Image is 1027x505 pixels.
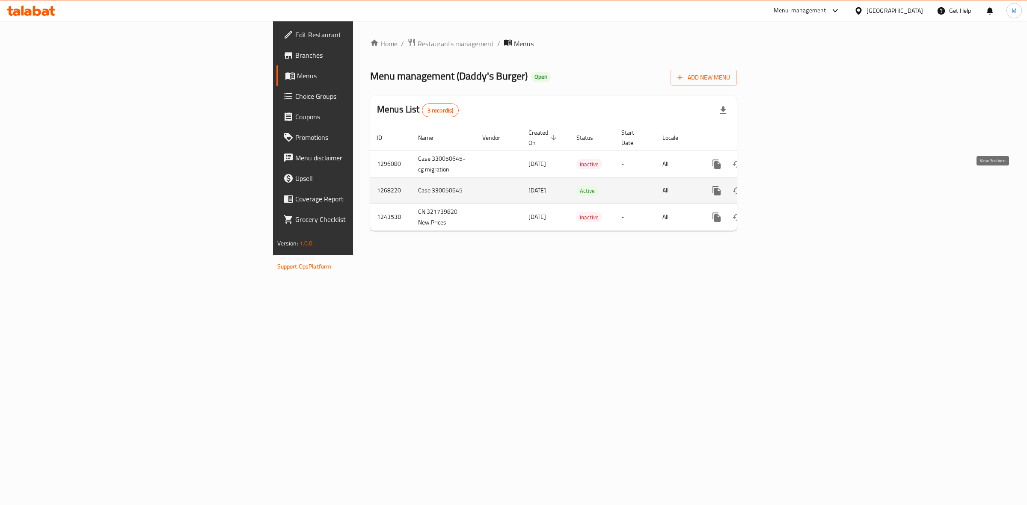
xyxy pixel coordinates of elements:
[614,177,656,204] td: -
[528,211,546,222] span: [DATE]
[295,153,438,163] span: Menu disclaimer
[276,106,445,127] a: Coupons
[576,186,598,196] span: Active
[706,154,727,174] button: more
[662,133,689,143] span: Locale
[531,72,551,82] div: Open
[656,177,700,204] td: All
[706,207,727,227] button: more
[295,132,438,142] span: Promotions
[514,38,534,49] span: Menus
[614,151,656,177] td: -
[300,238,313,249] span: 1.0.0
[700,125,795,151] th: Actions
[276,189,445,209] a: Coverage Report
[295,214,438,224] span: Grocery Checklist
[727,154,748,174] button: Change Status
[295,91,438,101] span: Choice Groups
[276,86,445,106] a: Choice Groups
[277,261,332,272] a: Support.OpsPlatform
[531,73,551,80] span: Open
[277,252,317,263] span: Get support on:
[867,6,923,15] div: [GEOGRAPHIC_DATA]
[614,204,656,230] td: -
[656,151,700,177] td: All
[377,103,459,117] h2: Menus List
[671,70,737,86] button: Add New Menu
[576,213,602,222] span: Inactive
[418,38,494,49] span: Restaurants management
[295,112,438,122] span: Coupons
[1012,6,1017,15] span: M
[528,127,559,148] span: Created On
[370,38,737,49] nav: breadcrumb
[276,168,445,189] a: Upsell
[528,158,546,169] span: [DATE]
[528,185,546,196] span: [DATE]
[295,194,438,204] span: Coverage Report
[621,127,645,148] span: Start Date
[418,133,444,143] span: Name
[297,71,438,81] span: Menus
[656,204,700,230] td: All
[576,159,602,169] span: Inactive
[422,106,459,115] span: 3 record(s)
[677,72,730,83] span: Add New Menu
[706,180,727,201] button: more
[277,238,298,249] span: Version:
[370,125,795,231] table: enhanced table
[576,159,602,169] div: Inactive
[276,65,445,86] a: Menus
[482,133,511,143] span: Vendor
[276,45,445,65] a: Branches
[727,207,748,227] button: Change Status
[295,173,438,183] span: Upsell
[497,38,500,49] li: /
[407,38,494,49] a: Restaurants management
[295,30,438,40] span: Edit Restaurant
[774,6,826,16] div: Menu-management
[370,66,528,86] span: Menu management ( Daddy's Burger )
[276,209,445,230] a: Grocery Checklist
[276,127,445,148] a: Promotions
[276,24,445,45] a: Edit Restaurant
[576,212,602,222] div: Inactive
[276,148,445,168] a: Menu disclaimer
[713,100,733,121] div: Export file
[727,180,748,201] button: Change Status
[422,103,459,117] div: Total records count
[377,133,393,143] span: ID
[576,133,604,143] span: Status
[295,50,438,60] span: Branches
